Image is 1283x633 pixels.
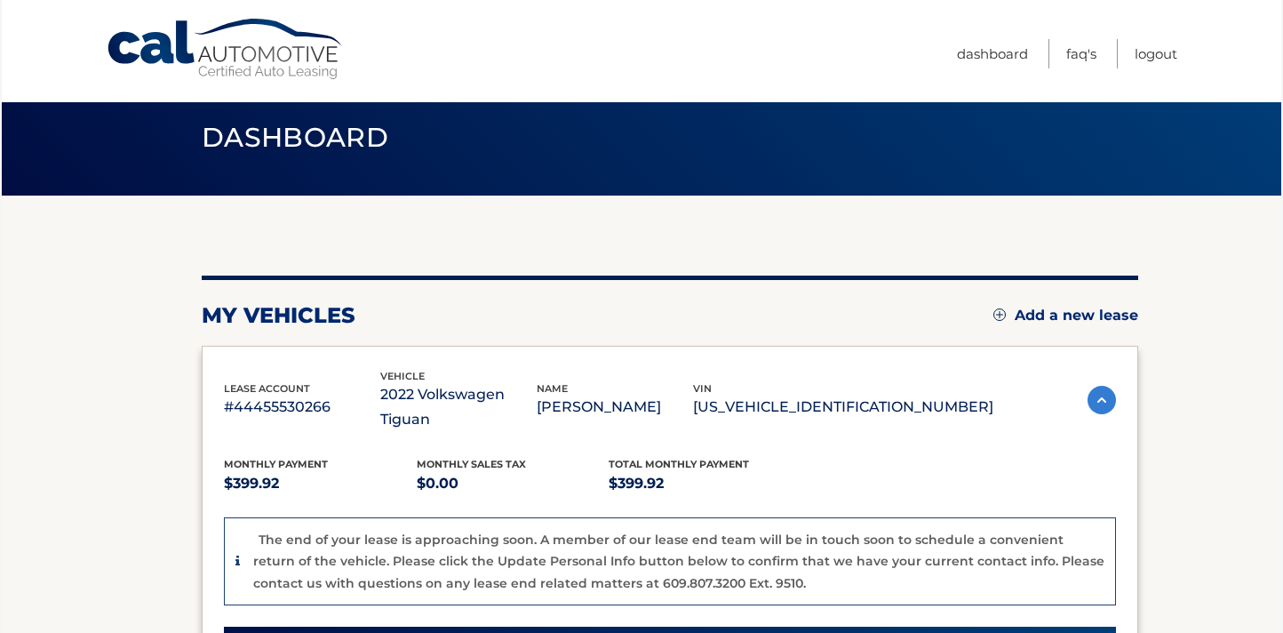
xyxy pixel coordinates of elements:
[609,458,749,470] span: Total Monthly Payment
[1135,39,1177,68] a: Logout
[1088,386,1116,414] img: accordion-active.svg
[106,18,346,81] a: Cal Automotive
[224,471,417,496] p: $399.92
[417,458,526,470] span: Monthly sales Tax
[609,471,801,496] p: $399.92
[380,370,425,382] span: vehicle
[537,382,568,395] span: name
[202,302,355,329] h2: my vehicles
[224,382,310,395] span: lease account
[537,395,693,420] p: [PERSON_NAME]
[380,382,537,432] p: 2022 Volkswagen Tiguan
[993,308,1006,321] img: add.svg
[224,458,328,470] span: Monthly Payment
[693,395,993,420] p: [US_VEHICLE_IDENTIFICATION_NUMBER]
[993,307,1138,325] a: Add a new lease
[224,395,380,420] p: #44455530266
[693,382,712,395] span: vin
[1066,39,1096,68] a: FAQ's
[417,471,610,496] p: $0.00
[957,39,1028,68] a: Dashboard
[202,121,388,154] span: Dashboard
[253,532,1104,591] p: The end of your lease is approaching soon. A member of our lease end team will be in touch soon t...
